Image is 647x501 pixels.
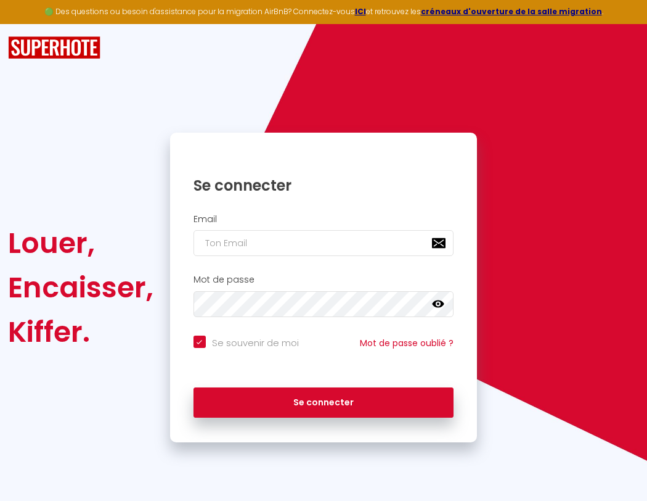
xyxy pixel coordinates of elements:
[355,6,366,17] a: ICI
[360,337,454,349] a: Mot de passe oublié ?
[421,6,602,17] a: créneaux d'ouverture de la salle migration
[193,275,454,285] h2: Mot de passe
[8,221,153,265] div: Louer,
[193,387,454,418] button: Se connecter
[8,265,153,310] div: Encaisser,
[193,176,454,195] h1: Se connecter
[8,36,100,59] img: SuperHote logo
[8,310,153,354] div: Kiffer.
[193,230,454,256] input: Ton Email
[193,214,454,225] h2: Email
